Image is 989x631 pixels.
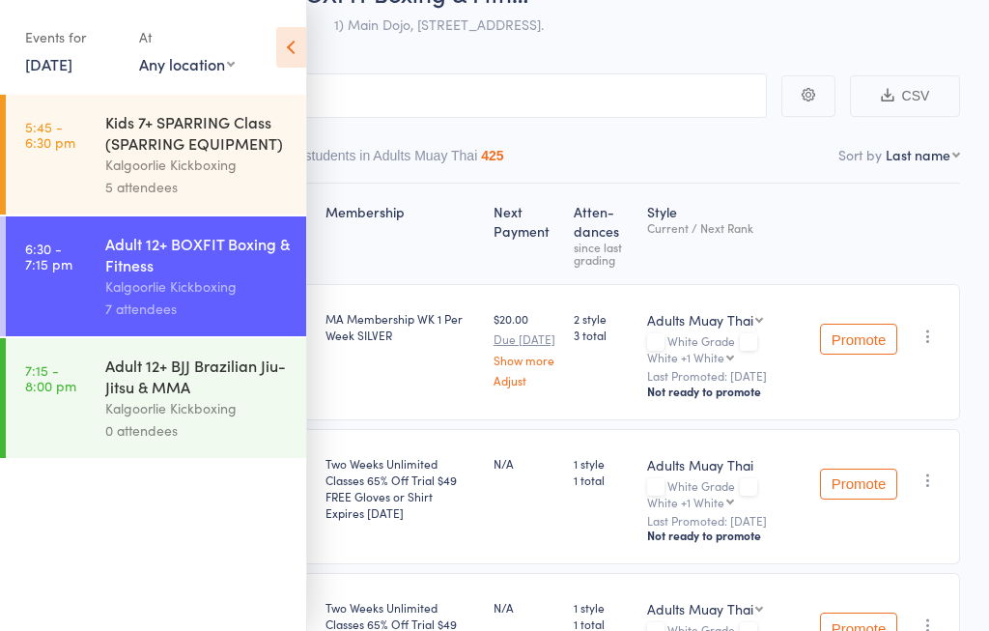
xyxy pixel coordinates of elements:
div: Style [639,192,812,275]
span: 1) Main Dojo, [STREET_ADDRESS]. [334,14,544,34]
div: Kids 7+ SPARRING Class (SPARRING EQUIPMENT) [105,111,290,154]
div: Two Weeks Unlimited Classes 65% Off Trial $49 FREE Gloves or Shirt [325,455,478,521]
div: Adult 12+ BOXFIT Boxing & Fitness [105,233,290,275]
div: Atten­dances [566,192,639,275]
div: White +1 White [647,496,724,508]
div: 0 attendees [105,419,290,442]
div: Not ready to promote [647,384,805,399]
div: $20.00 [494,310,558,387]
div: Adults Muay Thai [647,455,805,474]
div: White Grade [647,479,805,508]
div: 5 attendees [105,176,290,198]
button: Other students in Adults Muay Thai425 [268,138,504,183]
small: Due [DATE] [494,332,558,346]
a: 5:45 -6:30 pmKids 7+ SPARRING Class (SPARRING EQUIPMENT)Kalgoorlie Kickboxing5 attendees [6,95,306,215]
div: Adults Muay Thai [647,310,753,330]
button: Promote [820,324,897,355]
div: N/A [494,599,558,616]
div: Membership [318,192,486,275]
div: Kalgoorlie Kickboxing [105,275,290,298]
label: Sort by [838,145,882,164]
div: Current / Next Rank [647,221,805,234]
div: White Grade [647,334,805,363]
small: Last Promoted: [DATE] [647,369,805,383]
div: Events for [25,21,120,53]
div: Not ready to promote [647,528,805,543]
a: 6:30 -7:15 pmAdult 12+ BOXFIT Boxing & FitnessKalgoorlie Kickboxing7 attendees [6,216,306,336]
div: MA Membership WK 1 Per Week SILVER [325,310,478,343]
div: Kalgoorlie Kickboxing [105,154,290,176]
div: 425 [481,148,503,163]
span: 3 total [574,327,632,343]
div: White +1 White [647,351,724,363]
div: N/A [494,455,558,472]
div: At [139,21,235,53]
div: 7 attendees [105,298,290,320]
div: Last name [886,145,950,164]
div: since last grading [574,241,632,266]
span: 1 style [574,599,632,616]
a: [DATE] [25,53,72,74]
input: Search by name [29,73,767,118]
div: Adults Muay Thai [647,599,753,618]
div: Expires [DATE] [325,504,478,521]
span: 2 style [574,310,632,327]
span: 1 style [574,455,632,472]
button: Promote [820,469,897,500]
small: Last Promoted: [DATE] [647,514,805,528]
a: Show more [494,354,558,366]
span: 1 total [574,472,632,488]
time: 7:15 - 8:00 pm [25,362,76,393]
div: Kalgoorlie Kickboxing [105,397,290,419]
a: 7:15 -8:00 pmAdult 12+ BJJ Brazilian Jiu-Jitsu & MMAKalgoorlie Kickboxing0 attendees [6,338,306,458]
a: Adjust [494,374,558,387]
div: Adult 12+ BJJ Brazilian Jiu-Jitsu & MMA [105,355,290,397]
button: CSV [850,75,960,117]
div: Next Payment [486,192,566,275]
div: Any location [139,53,235,74]
time: 5:45 - 6:30 pm [25,119,75,150]
time: 6:30 - 7:15 pm [25,241,72,272]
